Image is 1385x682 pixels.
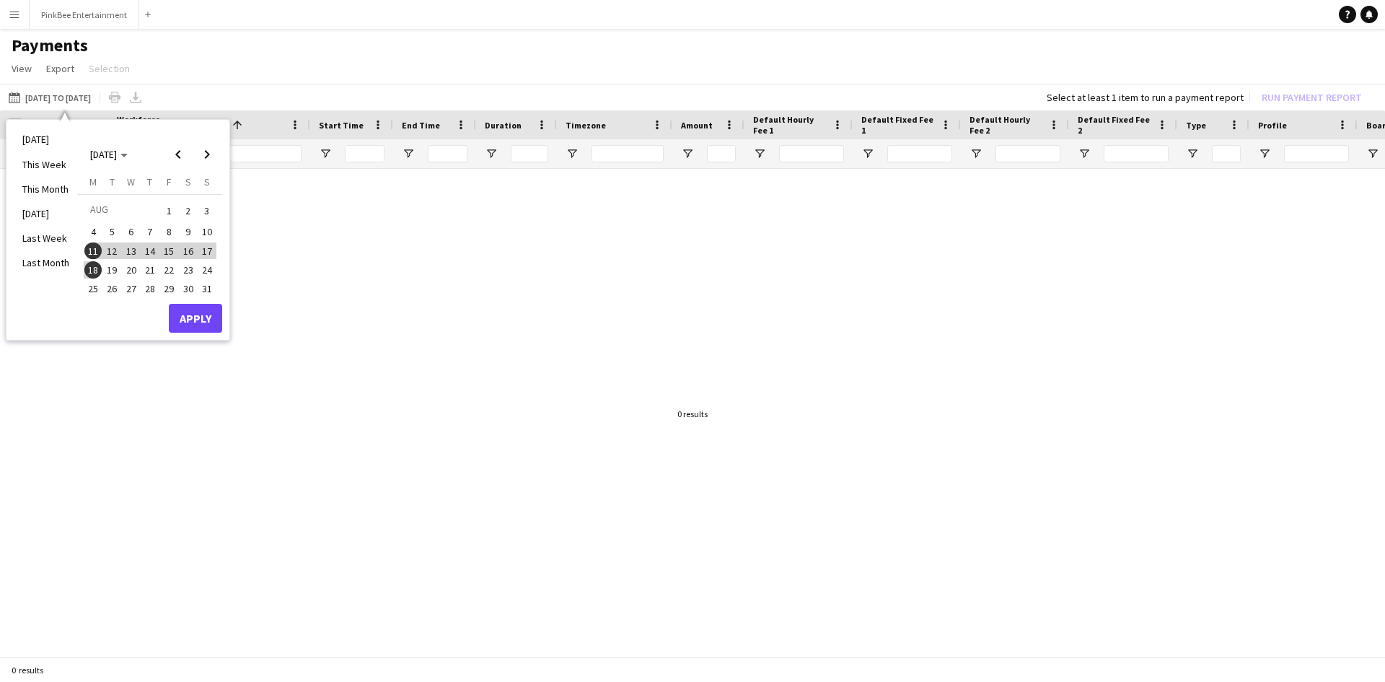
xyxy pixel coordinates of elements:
span: Default Hourly Fee 1 [753,114,827,136]
span: S [204,175,210,188]
span: T [110,175,115,188]
button: Open Filter Menu [753,147,766,160]
div: 0 results [677,408,708,419]
a: Export [40,59,80,78]
button: 19-08-2025 [102,261,121,279]
li: [DATE] [14,201,78,226]
span: Profile [1258,120,1287,131]
li: [DATE] [14,127,78,152]
button: 01-08-2025 [159,200,178,222]
button: 21-08-2025 [141,261,159,279]
span: 31 [198,280,216,297]
input: Name Filter Input [229,145,302,162]
button: 30-08-2025 [178,279,197,298]
button: 16-08-2025 [178,241,197,260]
div: Select at least 1 item to run a payment report [1047,91,1244,104]
span: Timezone [566,120,606,131]
button: 22-08-2025 [159,261,178,279]
span: Default Fixed Fee 2 [1078,114,1151,136]
a: View [6,59,38,78]
span: 29 [160,280,177,297]
span: 12 [104,242,121,260]
span: 10 [198,223,216,240]
span: 16 [180,242,197,260]
input: Column with Header Selection [9,118,22,131]
button: 29-08-2025 [159,279,178,298]
span: Default Hourly Fee 2 [969,114,1043,136]
span: M [89,175,97,188]
input: Type Filter Input [1212,145,1241,162]
span: 20 [123,261,140,279]
span: View [12,62,32,75]
button: 09-08-2025 [178,222,197,241]
button: Open Filter Menu [1078,147,1091,160]
span: 15 [160,242,177,260]
span: 18 [84,261,102,279]
span: 28 [141,280,159,297]
span: Duration [485,120,522,131]
button: 05-08-2025 [102,222,121,241]
button: 04-08-2025 [84,222,102,241]
span: 23 [180,261,197,279]
span: 4 [84,223,102,240]
span: 8 [160,223,177,240]
span: 13 [123,242,140,260]
span: 21 [141,261,159,279]
span: 22 [160,261,177,279]
button: 17-08-2025 [198,241,216,260]
button: Open Filter Menu [566,147,579,160]
span: 17 [198,242,216,260]
span: Default Fixed Fee 1 [861,114,935,136]
input: Amount Filter Input [707,145,736,162]
button: Open Filter Menu [1366,147,1379,160]
span: 6 [123,223,140,240]
span: 7 [141,223,159,240]
input: Timezone Filter Input [592,145,664,162]
span: 30 [180,280,197,297]
input: Default Hourly Fee 2 Filter Input [995,145,1060,162]
button: Open Filter Menu [319,147,332,160]
span: 5 [104,223,121,240]
button: Next month [193,140,221,169]
button: Open Filter Menu [1258,147,1271,160]
button: Open Filter Menu [402,147,415,160]
span: 1 [160,201,177,221]
button: 14-08-2025 [141,241,159,260]
span: F [167,175,172,188]
button: 25-08-2025 [84,279,102,298]
button: 26-08-2025 [102,279,121,298]
button: 07-08-2025 [141,222,159,241]
button: Apply [169,304,222,333]
span: W [127,175,135,188]
td: AUG [84,200,159,222]
input: Default Hourly Fee 1 Filter Input [779,145,844,162]
button: Open Filter Menu [681,147,694,160]
button: 24-08-2025 [198,261,216,279]
input: End Time Filter Input [428,145,467,162]
span: Type [1186,120,1206,131]
li: Last Week [14,226,78,250]
button: Choose month and year [84,141,133,167]
input: Default Fixed Fee 1 Filter Input [887,145,952,162]
span: S [185,175,191,188]
button: PinkBee Entertainment [30,1,139,29]
button: 20-08-2025 [122,261,141,279]
button: [DATE] to [DATE] [6,89,94,106]
button: 13-08-2025 [122,241,141,260]
span: Export [46,62,74,75]
button: Open Filter Menu [861,147,874,160]
span: 27 [123,280,140,297]
span: Start Time [319,120,364,131]
span: 9 [180,223,197,240]
span: [DATE] [90,148,117,161]
span: 24 [198,261,216,279]
button: Open Filter Menu [969,147,982,160]
span: 26 [104,280,121,297]
button: Previous month [164,140,193,169]
button: 12-08-2025 [102,241,121,260]
input: Profile Filter Input [1284,145,1349,162]
button: 31-08-2025 [198,279,216,298]
li: Last Month [14,250,78,275]
span: Workforce ID [117,114,169,136]
span: End Time [402,120,440,131]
